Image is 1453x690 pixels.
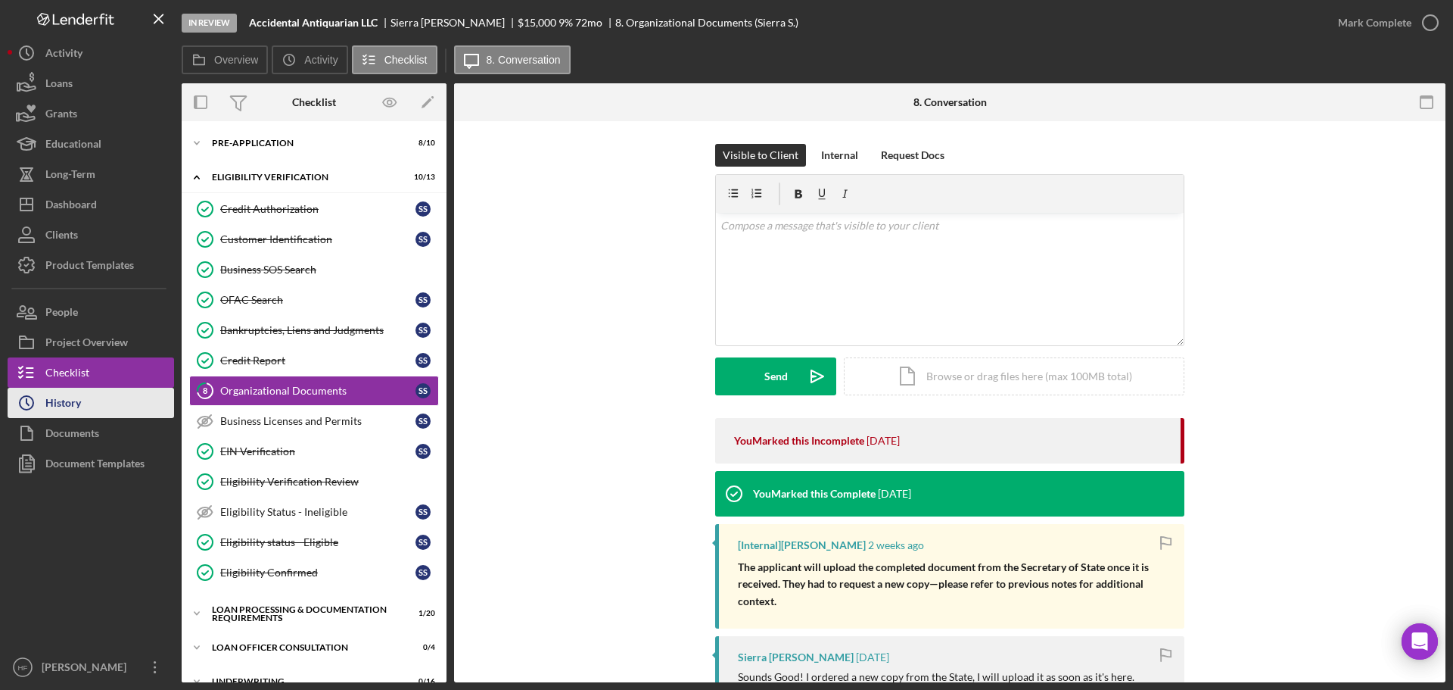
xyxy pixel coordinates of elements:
a: OFAC SearchSS [189,285,439,315]
div: Clients [45,220,78,254]
div: S S [415,444,431,459]
div: Product Templates [45,250,134,284]
time: 2025-09-10 17:00 [878,488,911,500]
label: Overview [214,54,258,66]
a: 8Organizational DocumentsSS [189,376,439,406]
div: Open Intercom Messenger [1402,623,1438,660]
a: Bankruptcies, Liens and JudgmentsSS [189,315,439,345]
button: Checklist [8,357,174,388]
button: Product Templates [8,250,174,280]
button: Grants [8,98,174,129]
a: Business Licenses and PermitsSS [189,406,439,436]
button: Project Overview [8,327,174,357]
b: Accidental Antiquarian LLC [249,17,378,29]
div: Documents [45,418,99,452]
span: The applicant will upload the completed document from the Secretary of State once it is received.... [738,560,1151,607]
div: Bankruptcies, Liens and Judgments [220,324,415,336]
div: Checklist [292,96,336,108]
div: Eligibility status - Eligible [220,536,415,548]
div: S S [415,232,431,247]
div: 0 / 16 [408,677,435,686]
button: HF[PERSON_NAME] [8,652,174,682]
div: S S [415,383,431,398]
button: Internal [814,144,866,167]
div: S S [415,292,431,308]
button: Documents [8,418,174,448]
a: History [8,388,174,418]
div: S S [415,323,431,338]
div: Activity [45,38,82,72]
time: 2025-08-30 18:20 [856,651,889,663]
div: Grants [45,98,77,133]
button: Send [715,357,836,395]
div: Request Docs [881,144,944,167]
div: Mark Complete [1338,8,1411,38]
div: Sierra [PERSON_NAME] [390,17,518,29]
button: Checklist [352,45,437,74]
div: [Internal] [PERSON_NAME] [738,539,866,551]
label: Activity [304,54,338,66]
div: EIN Verification [220,445,415,457]
span: $15,000 [518,16,556,29]
div: In Review [182,14,237,33]
div: S S [415,414,431,429]
div: Credit Report [220,354,415,367]
div: Eligibility Status - Ineligible [220,506,415,518]
a: Credit AuthorizationSS [189,194,439,224]
a: Business SOS Search [189,254,439,285]
div: 8. Conversation [913,96,987,108]
div: OFAC Search [220,294,415,306]
div: S S [415,565,431,580]
time: 2025-09-11 21:14 [867,435,900,447]
a: Educational [8,129,174,159]
div: Eligibility Confirmed [220,567,415,579]
button: Request Docs [873,144,952,167]
a: Eligibility Verification Review [189,467,439,497]
a: Document Templates [8,448,174,479]
div: Underwriting [212,677,397,686]
div: You Marked this Incomplete [734,435,864,447]
div: Document Templates [45,448,145,482]
div: S S [415,535,431,550]
div: 10 / 13 [408,173,435,182]
div: Credit Authorization [220,203,415,215]
div: You Marked this Complete [753,488,876,500]
button: Activity [8,38,174,68]
button: Overview [182,45,268,74]
div: Internal [821,144,858,167]
button: Mark Complete [1323,8,1445,38]
div: Business Licenses and Permits [220,415,415,427]
div: Loans [45,68,73,102]
button: Long-Term [8,159,174,189]
button: Dashboard [8,189,174,220]
div: 9 % [558,17,573,29]
button: 8. Conversation [454,45,571,74]
div: Visible to Client [723,144,798,167]
div: Loan Processing & Documentation Requirements [212,605,397,623]
div: Sierra [PERSON_NAME] [738,651,854,663]
div: Pre-Application [212,139,397,148]
div: Eligibility Verification [212,173,397,182]
button: People [8,297,174,327]
a: Credit ReportSS [189,345,439,376]
div: Organizational Documents [220,385,415,397]
button: Loans [8,68,174,98]
div: Loan Officer Consultation [212,643,397,652]
button: Clients [8,220,174,250]
div: Dashboard [45,189,97,223]
label: 8. Conversation [487,54,561,66]
div: History [45,388,81,422]
div: Long-Term [45,159,95,193]
a: Eligibility ConfirmedSS [189,557,439,588]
